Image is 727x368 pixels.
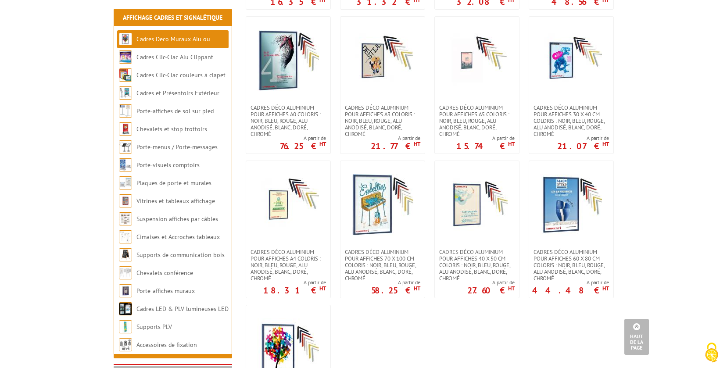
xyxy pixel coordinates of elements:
img: Cadres déco aluminium pour affiches A0 Coloris : Noir, bleu, rouge, alu anodisé, blanc, doré, chromé [258,30,319,91]
img: Cadres déco aluminium pour affiches 40 x 50 cm Coloris : Noir, bleu, rouge, alu anodisé, blanc, d... [446,174,508,236]
img: Plaques de porte et murales [119,176,132,189]
span: A partir de [371,135,420,142]
a: Cadres déco aluminium pour affiches 60 x 80 cm Coloris : Noir, bleu, rouge, alu anodisé, blanc, d... [529,249,613,282]
a: Cadres déco aluminium pour affiches A5 Coloris : Noir, bleu, rouge, alu anodisé, blanc, doré, chromé [435,104,519,137]
a: Cadres Deco Muraux Alu ou [GEOGRAPHIC_DATA] [119,35,210,61]
a: Porte-affiches muraux [136,287,195,295]
img: Cadres LED & PLV lumineuses LED [119,302,132,315]
span: Cadres déco aluminium pour affiches A0 Coloris : Noir, bleu, rouge, alu anodisé, blanc, doré, chromé [251,104,326,137]
sup: HT [414,140,420,148]
span: A partir de [456,135,515,142]
a: Cadres Clic-Clac Alu Clippant [136,53,213,61]
a: Affichage Cadres et Signalétique [123,14,222,21]
span: Cadres déco aluminium pour affiches 70 x 100 cm Coloris : Noir, bleu, rouge, alu anodisé, blanc, ... [345,249,420,282]
p: 21.07 € [557,143,609,149]
sup: HT [508,140,515,148]
img: Suspension affiches par câbles [119,212,132,225]
span: Cadres déco aluminium pour affiches 60 x 80 cm Coloris : Noir, bleu, rouge, alu anodisé, blanc, d... [534,249,609,282]
a: Cadres déco aluminium pour affiches A0 Coloris : Noir, bleu, rouge, alu anodisé, blanc, doré, chromé [246,104,330,137]
img: Cadres Deco Muraux Alu ou Bois [119,32,132,46]
img: Porte-menus / Porte-messages [119,140,132,154]
sup: HT [602,140,609,148]
p: 76.25 € [280,143,326,149]
a: Cadres LED & PLV lumineuses LED [136,305,229,313]
img: Cimaises et Accroches tableaux [119,230,132,243]
sup: HT [602,285,609,292]
img: Supports PLV [119,320,132,333]
span: Cadres déco aluminium pour affiches A5 Coloris : Noir, bleu, rouge, alu anodisé, blanc, doré, chromé [439,104,515,137]
img: Cadres et Présentoirs Extérieur [119,86,132,100]
a: Plaques de porte et murales [136,179,211,187]
span: Cadres déco aluminium pour affiches A4 Coloris : Noir, bleu, rouge, alu anodisé, blanc, doré, chromé [251,249,326,282]
a: Cimaises et Accroches tableaux [136,233,220,241]
img: Porte-visuels comptoirs [119,158,132,171]
span: Cadres déco aluminium pour affiches A3 Coloris : Noir, bleu, rouge, alu anodisé, blanc, doré, chromé [345,104,420,137]
img: Chevalets et stop trottoirs [119,122,132,136]
img: Cadres déco aluminium pour affiches A4 Coloris : Noir, bleu, rouge, alu anodisé, blanc, doré, chromé [258,174,319,236]
span: Cadres déco aluminium pour affiches 40 x 50 cm Coloris : Noir, bleu, rouge, alu anodisé, blanc, d... [439,249,515,282]
sup: HT [508,285,515,292]
img: Accessoires de fixation [119,338,132,351]
sup: HT [319,285,326,292]
span: A partir de [371,279,420,286]
img: Chevalets conférence [119,266,132,279]
a: Cadres et Présentoirs Extérieur [136,89,219,97]
a: Cadres déco aluminium pour affiches 70 x 100 cm Coloris : Noir, bleu, rouge, alu anodisé, blanc, ... [340,249,425,282]
a: Vitrines et tableaux affichage [136,197,215,205]
span: A partir de [263,279,326,286]
span: A partir de [532,279,609,286]
a: Cadres déco aluminium pour affiches A3 Coloris : Noir, bleu, rouge, alu anodisé, blanc, doré, chromé [340,104,425,137]
span: Cadres déco aluminium pour affiches 30 x 40 cm Coloris : Noir, bleu, rouge, alu anodisé, blanc, d... [534,104,609,137]
a: Porte-menus / Porte-messages [136,143,218,151]
sup: HT [319,140,326,148]
a: Supports de communication bois [136,251,225,259]
a: Cadres déco aluminium pour affiches 30 x 40 cm Coloris : Noir, bleu, rouge, alu anodisé, blanc, d... [529,104,613,137]
img: Cadres déco aluminium pour affiches 30 x 40 cm Coloris : Noir, bleu, rouge, alu anodisé, blanc, d... [541,30,602,91]
a: Cadres Clic-Clac couleurs à clapet [136,71,226,79]
span: A partir de [557,135,609,142]
img: Cadres déco aluminium pour affiches 70 x 100 cm Coloris : Noir, bleu, rouge, alu anodisé, blanc, ... [352,174,413,236]
p: 58.25 € [371,288,420,293]
img: Cookies (fenêtre modale) [701,342,723,364]
img: Cadres déco aluminium pour affiches A3 Coloris : Noir, bleu, rouge, alu anodisé, blanc, doré, chromé [352,30,413,91]
p: 44.48 € [532,288,609,293]
img: Porte-affiches de sol sur pied [119,104,132,118]
img: Supports de communication bois [119,248,132,261]
button: Cookies (fenêtre modale) [696,338,727,368]
a: Cadres déco aluminium pour affiches 40 x 50 cm Coloris : Noir, bleu, rouge, alu anodisé, blanc, d... [435,249,519,282]
p: 18.31 € [263,288,326,293]
img: Cadres déco aluminium pour affiches 60 x 80 cm Coloris : Noir, bleu, rouge, alu anodisé, blanc, d... [541,174,602,236]
span: A partir de [280,135,326,142]
sup: HT [414,285,420,292]
a: Cadres déco aluminium pour affiches A4 Coloris : Noir, bleu, rouge, alu anodisé, blanc, doré, chromé [246,249,330,282]
span: A partir de [467,279,515,286]
a: Haut de la page [624,319,649,355]
a: Porte-affiches de sol sur pied [136,107,214,115]
p: 21.77 € [371,143,420,149]
a: Porte-visuels comptoirs [136,161,200,169]
a: Suspension affiches par câbles [136,215,218,223]
img: Cadres Clic-Clac couleurs à clapet [119,68,132,82]
img: Porte-affiches muraux [119,284,132,297]
p: 27.60 € [467,288,515,293]
a: Chevalets et stop trottoirs [136,125,207,133]
img: Vitrines et tableaux affichage [119,194,132,207]
a: Accessoires de fixation [136,341,197,349]
a: Supports PLV [136,323,172,331]
img: Cadres déco aluminium pour affiches A5 Coloris : Noir, bleu, rouge, alu anodisé, blanc, doré, chromé [446,30,508,91]
a: Chevalets conférence [136,269,193,277]
p: 15.74 € [456,143,515,149]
